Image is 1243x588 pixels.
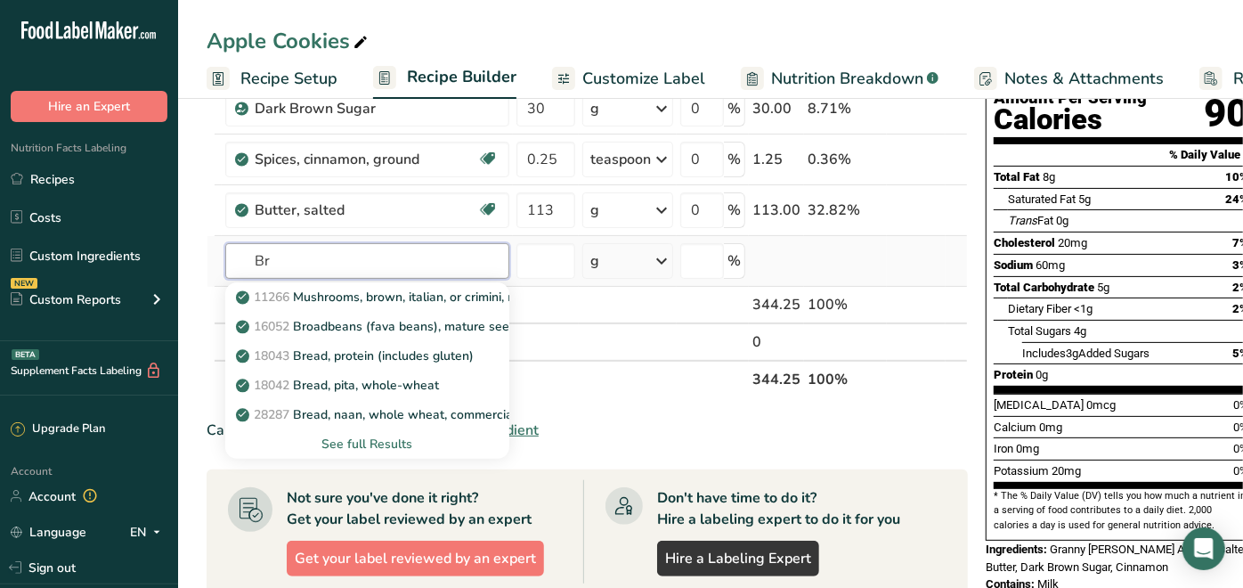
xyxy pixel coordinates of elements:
div: Butter, salted [255,200,477,221]
div: Don't have time to do it? Hire a labeling expert to do it for you [657,487,900,530]
button: Hire an Expert [11,91,167,122]
i: Trans [1008,214,1037,227]
div: 0.36% [808,149,883,170]
th: 100% [804,360,887,397]
div: g [590,250,599,272]
div: 32.82% [808,200,883,221]
span: 18042 [254,377,289,394]
div: Custom Reports [11,290,121,309]
p: Bread, naan, whole wheat, commercially prepared, refrigerated [240,405,655,424]
div: Dark Brown Sugar [255,98,477,119]
div: Apple Cookies [207,25,371,57]
span: 0mg [1039,421,1062,434]
span: 20mg [1052,464,1081,478]
div: Can't find your ingredient? [207,420,968,441]
div: g [590,200,599,221]
a: 16052Broadbeans (fava beans), mature seeds, raw [225,312,509,341]
span: 0mcg [1086,398,1116,412]
span: Calcium [994,421,1036,434]
span: Recipe Setup [240,67,337,91]
span: <1g [1074,302,1093,315]
div: 1.25 [752,149,800,170]
div: g [590,98,599,119]
span: Protein [994,368,1033,381]
th: Net Totals [222,360,749,397]
span: 5g [1078,192,1091,206]
button: Get your label reviewed by an expert [287,541,544,576]
span: Total Carbohydrate [994,281,1094,294]
span: 16052 [254,318,289,335]
input: Add Ingredient [225,243,509,279]
span: Total Fat [994,170,1040,184]
div: 8.71% [808,98,883,119]
div: 30.00 [752,98,800,119]
span: Ingredients: [986,543,1047,556]
div: 0 [752,331,800,353]
span: Includes Added Sugars [1022,347,1150,360]
span: Saturated Fat [1008,192,1076,206]
a: Nutrition Breakdown [741,59,938,99]
span: Recipe Builder [407,65,516,89]
div: teaspoon [590,149,651,170]
a: 18042Bread, pita, whole-wheat [225,371,509,400]
span: 28287 [254,406,289,423]
span: Fat [1008,214,1053,227]
p: Broadbeans (fava beans), mature seeds, raw [240,317,551,336]
span: Cholesterol [994,236,1055,249]
div: EN [130,521,167,543]
a: Language [11,517,86,548]
a: 11266Mushrooms, brown, italian, or crimini, raw [225,282,509,312]
span: Potassium [994,464,1049,478]
a: Hire a Labeling Expert [657,541,819,576]
div: Open Intercom Messenger [1182,527,1225,570]
div: 100% [808,294,883,315]
span: 60mg [1036,258,1065,272]
span: Total Sugars [1008,324,1071,338]
span: Iron [994,442,1013,455]
span: Notes & Attachments [1004,67,1164,91]
span: 0mg [1016,442,1039,455]
a: 28287Bread, naan, whole wheat, commercially prepared, refrigerated [225,400,509,429]
div: NEW [11,278,37,289]
div: See full Results [225,429,509,459]
div: Spices, cinnamon, ground [255,149,477,170]
div: Calories [994,107,1147,133]
a: Recipe Setup [207,59,337,99]
a: 18043Bread, protein (includes gluten) [225,341,509,371]
span: Nutrition Breakdown [771,67,923,91]
span: 3g [1066,347,1078,360]
p: Bread, protein (includes gluten) [240,347,474,365]
span: 18043 [254,347,289,364]
div: BETA [12,349,39,360]
div: See full Results [240,435,495,453]
span: Dietary Fiber [1008,302,1071,315]
span: 5g [1097,281,1109,294]
div: 344.25 [752,294,800,315]
span: [MEDICAL_DATA] [994,398,1084,412]
span: 0g [1036,368,1048,381]
a: Customize Label [552,59,705,99]
p: Bread, pita, whole-wheat [240,376,439,395]
span: Customize Label [582,67,705,91]
span: 0g [1056,214,1068,227]
span: Get your label reviewed by an expert [295,548,536,569]
span: 20mg [1058,236,1087,249]
th: 344.25 [749,360,804,397]
a: Notes & Attachments [974,59,1164,99]
div: 113.00 [752,200,800,221]
a: Recipe Builder [373,57,516,100]
div: Upgrade Plan [11,421,105,438]
p: Mushrooms, brown, italian, or crimini, raw [240,288,530,306]
span: 11266 [254,289,289,306]
span: 4g [1074,324,1086,338]
div: Not sure you've done it right? Get your label reviewed by an expert [287,487,532,530]
span: Sodium [994,258,1033,272]
span: 8g [1043,170,1055,184]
